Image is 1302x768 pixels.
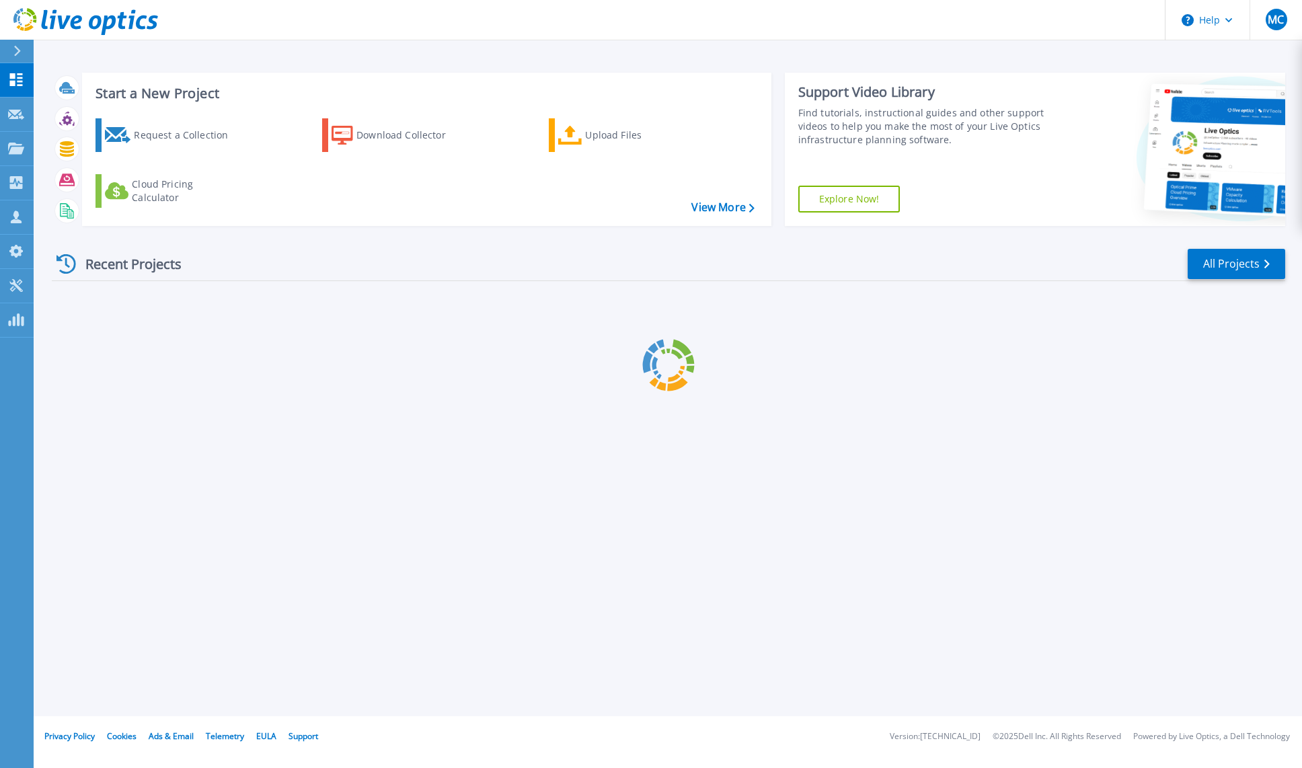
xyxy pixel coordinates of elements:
[585,122,693,149] div: Upload Files
[798,83,1054,101] div: Support Video Library
[890,732,981,741] li: Version: [TECHNICAL_ID]
[322,118,472,152] a: Download Collector
[149,730,194,742] a: Ads & Email
[107,730,137,742] a: Cookies
[95,174,245,208] a: Cloud Pricing Calculator
[1268,14,1284,25] span: MC
[95,118,245,152] a: Request a Collection
[95,86,754,101] h3: Start a New Project
[356,122,464,149] div: Download Collector
[289,730,318,742] a: Support
[798,186,901,213] a: Explore Now!
[1188,249,1285,279] a: All Projects
[44,730,95,742] a: Privacy Policy
[132,178,239,204] div: Cloud Pricing Calculator
[256,730,276,742] a: EULA
[549,118,699,152] a: Upload Files
[993,732,1121,741] li: © 2025 Dell Inc. All Rights Reserved
[52,247,200,280] div: Recent Projects
[691,201,754,214] a: View More
[1133,732,1290,741] li: Powered by Live Optics, a Dell Technology
[798,106,1054,147] div: Find tutorials, instructional guides and other support videos to help you make the most of your L...
[206,730,244,742] a: Telemetry
[134,122,241,149] div: Request a Collection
